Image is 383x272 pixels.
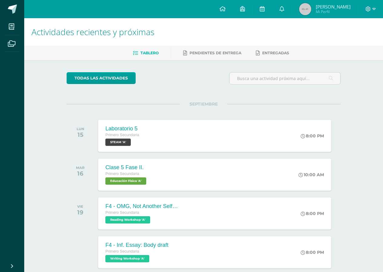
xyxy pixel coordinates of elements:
span: Educación Física 'A' [105,177,146,185]
span: Primero Secundaria [105,210,139,215]
div: 8:00 PM [301,250,324,255]
span: [PERSON_NAME] [316,4,351,10]
div: F4 - Inf. Essay: Body draft [105,242,168,248]
div: MAR [76,166,84,170]
div: Clase 5 Fase II. [105,164,148,171]
a: todas las Actividades [67,72,136,84]
div: 19 [77,209,83,216]
input: Busca una actividad próxima aquí... [229,72,340,84]
div: 8:00 PM [301,211,324,216]
div: 16 [76,170,84,177]
div: LUN [77,127,84,131]
div: F4 - OMG, Not Another Selfie! [105,203,178,210]
div: VIE [77,204,83,209]
span: Primero Secundaria [105,133,139,137]
span: Primero Secundaria [105,249,139,254]
a: Pendientes de entrega [183,48,241,58]
a: Entregadas [256,48,289,58]
div: 15 [77,131,84,138]
span: Mi Perfil [316,9,351,14]
span: Writing Workshop 'A' [105,255,149,262]
div: Laboratorio 5 [105,126,139,132]
span: STEAM 'A' [105,139,131,146]
span: Pendientes de entrega [190,51,241,55]
span: Actividades recientes y próximas [31,26,154,38]
div: 10:00 AM [299,172,324,177]
span: SEPTIEMBRE [180,101,227,107]
div: 8:00 PM [301,133,324,139]
a: Tablero [133,48,159,58]
span: Tablero [140,51,159,55]
span: Primero Secundaria [105,172,139,176]
img: 45x45 [299,3,311,15]
span: Reading Workshop 'A' [105,216,150,223]
span: Entregadas [262,51,289,55]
